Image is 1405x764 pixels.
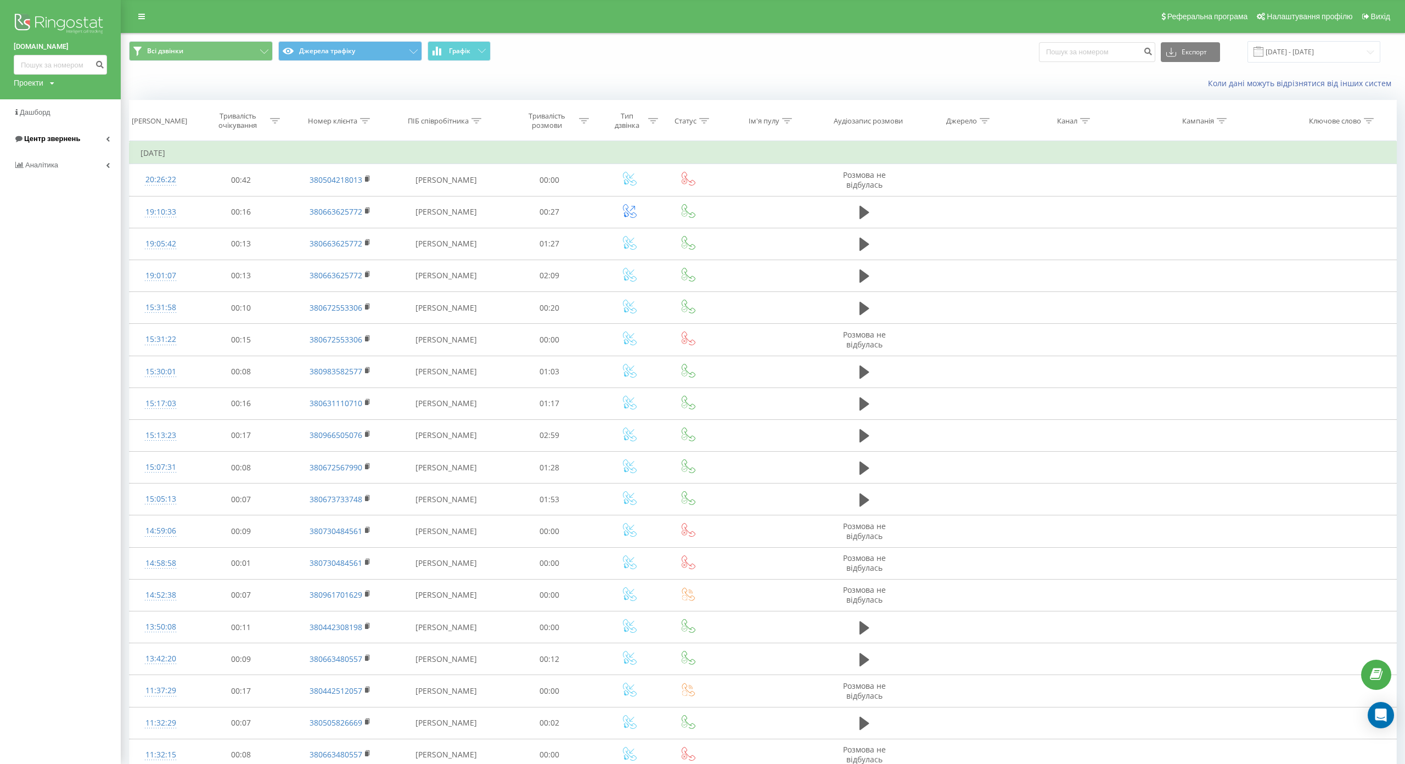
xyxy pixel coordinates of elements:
a: 380673733748 [310,494,362,504]
td: [DATE] [130,142,1397,164]
td: 00:07 [192,579,290,611]
a: 380505826669 [310,717,362,728]
td: 00:00 [501,515,598,547]
td: 00:09 [192,643,290,675]
td: [PERSON_NAME] [391,324,501,356]
td: 00:13 [192,228,290,260]
button: Графік [428,41,491,61]
span: Дашборд [20,108,50,116]
a: 380961701629 [310,589,362,600]
td: 00:00 [501,611,598,643]
span: Розмова не відбулась [843,329,886,350]
div: 11:32:29 [140,712,181,734]
span: Всі дзвінки [147,47,183,55]
div: 13:50:08 [140,616,181,638]
div: 14:59:06 [140,520,181,542]
div: Джерело [946,116,977,126]
a: 380663625772 [310,270,362,280]
a: 380663480557 [310,749,362,760]
a: Коли дані можуть відрізнятися вiд інших систем [1208,78,1397,88]
div: Тип дзвінка [608,111,645,130]
td: 00:07 [192,484,290,515]
td: [PERSON_NAME] [391,484,501,515]
div: ПІБ співробітника [408,116,469,126]
a: 380672553306 [310,302,362,313]
td: 00:13 [192,260,290,291]
td: 01:28 [501,452,598,484]
td: 00:09 [192,515,290,547]
td: [PERSON_NAME] [391,643,501,675]
a: 380663480557 [310,654,362,664]
span: Аналiтика [25,161,58,169]
td: 00:27 [501,196,598,228]
td: 00:15 [192,324,290,356]
div: 15:13:23 [140,425,181,446]
td: 00:16 [192,387,290,419]
div: Аудіозапис розмови [834,116,903,126]
div: Тривалість розмови [518,111,576,130]
div: 15:31:22 [140,329,181,350]
input: Пошук за номером [14,55,107,75]
td: [PERSON_NAME] [391,196,501,228]
button: Джерела трафіку [278,41,422,61]
td: 01:53 [501,484,598,515]
a: 380442512057 [310,686,362,696]
td: [PERSON_NAME] [391,452,501,484]
div: 14:58:58 [140,553,181,574]
td: [PERSON_NAME] [391,387,501,419]
span: Розмова не відбулась [843,553,886,573]
input: Пошук за номером [1039,42,1155,62]
td: 00:11 [192,611,290,643]
div: Ключове слово [1309,116,1361,126]
td: 01:27 [501,228,598,260]
td: 00:17 [192,675,290,707]
div: 19:10:33 [140,201,181,223]
td: 00:02 [501,707,598,739]
div: Проекти [14,77,43,88]
a: 380966505076 [310,430,362,440]
div: Open Intercom Messenger [1368,702,1394,728]
button: Експорт [1161,42,1220,62]
td: [PERSON_NAME] [391,260,501,291]
div: 19:01:07 [140,265,181,286]
td: [PERSON_NAME] [391,675,501,707]
div: 15:07:31 [140,457,181,478]
td: 00:00 [501,164,598,196]
a: 380730484561 [310,526,362,536]
a: 380663625772 [310,238,362,249]
a: 380730484561 [310,558,362,568]
span: Графік [449,47,470,55]
span: Розмова не відбулась [843,170,886,190]
div: Ім'я пулу [749,116,779,126]
span: Вихід [1371,12,1390,21]
div: Тривалість очікування [209,111,267,130]
div: 14:52:38 [140,585,181,606]
td: 01:17 [501,387,598,419]
td: 02:09 [501,260,598,291]
td: 00:17 [192,419,290,451]
td: 00:00 [501,547,598,579]
a: 380983582577 [310,366,362,377]
a: 380631110710 [310,398,362,408]
div: 15:30:01 [140,361,181,383]
td: 00:12 [501,643,598,675]
td: [PERSON_NAME] [391,515,501,547]
td: 00:00 [501,324,598,356]
td: 00:42 [192,164,290,196]
td: 02:59 [501,419,598,451]
td: [PERSON_NAME] [391,356,501,387]
a: [DOMAIN_NAME] [14,41,107,52]
div: 11:37:29 [140,680,181,701]
td: 00:08 [192,356,290,387]
a: 380442308198 [310,622,362,632]
div: Номер клієнта [308,116,357,126]
span: Реферальна програма [1167,12,1248,21]
span: Розмова не відбулась [843,521,886,541]
td: 00:20 [501,292,598,324]
div: 15:31:58 [140,297,181,318]
td: [PERSON_NAME] [391,228,501,260]
span: Розмова не відбулась [843,585,886,605]
td: [PERSON_NAME] [391,164,501,196]
td: 01:03 [501,356,598,387]
a: 380672553306 [310,334,362,345]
